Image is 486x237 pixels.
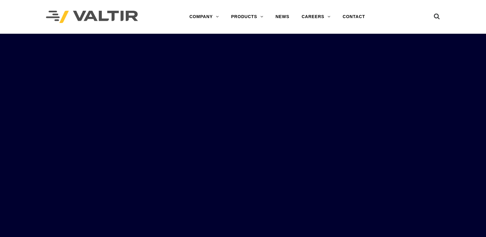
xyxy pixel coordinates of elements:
a: CONTACT [337,11,371,23]
a: COMPANY [183,11,225,23]
img: Valtir [46,11,138,23]
a: PRODUCTS [225,11,270,23]
a: NEWS [269,11,295,23]
a: CAREERS [296,11,337,23]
